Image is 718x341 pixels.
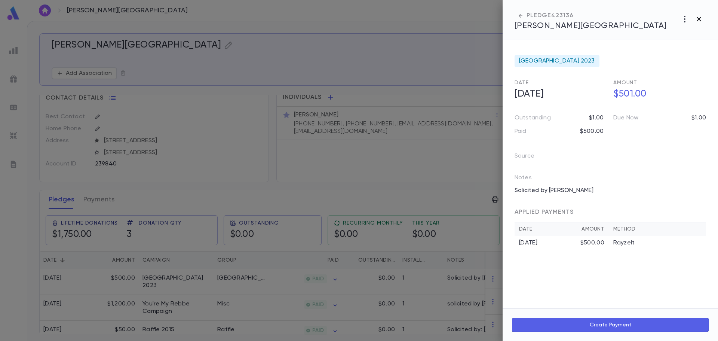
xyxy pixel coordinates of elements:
[691,114,706,122] p: $1.00
[580,239,604,247] div: $500.00
[515,150,546,165] p: Source
[519,226,582,232] div: Date
[582,226,604,232] div: Amount
[515,128,527,135] p: Paid
[515,55,599,67] div: [GEOGRAPHIC_DATA] 2023
[609,222,706,236] th: Method
[515,174,532,185] p: Notes
[515,114,551,122] p: Outstanding
[613,80,637,85] span: Amount
[519,239,580,247] div: [DATE]
[589,114,604,122] p: $1.00
[515,12,666,19] div: PLEDGE 423136
[613,239,635,247] p: RayzeIt
[519,57,595,65] span: [GEOGRAPHIC_DATA] 2023
[613,114,638,122] p: Due Now
[515,22,666,30] span: [PERSON_NAME][GEOGRAPHIC_DATA]
[510,185,706,197] div: Solicited by [PERSON_NAME]
[609,86,706,102] h5: $501.00
[580,128,604,135] p: $500.00
[515,80,528,85] span: Date
[510,86,607,102] h5: [DATE]
[512,318,709,332] button: Create Payment
[515,209,574,215] span: APPLIED PAYMENTS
